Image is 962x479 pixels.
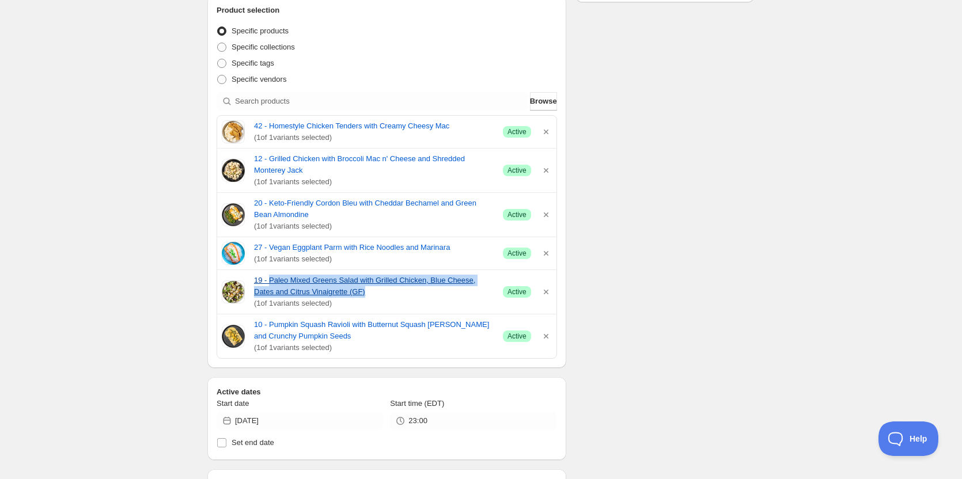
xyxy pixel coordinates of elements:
span: Active [507,127,527,136]
span: ( 1 of 1 variants selected) [254,176,494,188]
span: Specific vendors [232,75,286,83]
span: Start time (EDT) [390,399,444,408]
h2: Active dates [217,386,557,398]
input: Search products [235,92,528,111]
a: 42 - Homestyle Chicken Tenders with Creamy Cheesy Mac [254,120,494,132]
span: ( 1 of 1 variants selected) [254,253,494,265]
img: 27 - Vegan Eggplant Parm with Rice Noodles [222,242,245,265]
span: Active [507,210,527,219]
span: Active [507,249,527,258]
iframe: Toggle Customer Support [878,421,939,456]
span: Specific collections [232,43,295,51]
a: 19 - Paleo Mixed Greens Salad with Grilled Chicken, Blue Cheese, Dates and Citrus Vinaigrette (GF) [254,275,494,298]
span: Start date [217,399,249,408]
span: Browse [530,96,557,107]
h2: Product selection [217,5,557,16]
span: Specific tags [232,59,274,67]
span: Specific products [232,26,289,35]
span: Active [507,287,527,296]
a: 12 - Grilled Chicken with Broccoli Mac n' Cheese and Shredded Monterey Jack [254,153,494,176]
a: 27 - Vegan Eggplant Parm with Rice Noodles and Marinara [254,242,494,253]
span: Active [507,332,527,341]
span: ( 1 of 1 variants selected) [254,221,494,232]
a: 10 - Pumpkin Squash Ravioli with Butternut Squash [PERSON_NAME] and Crunchy Pumpkin Seeds [254,319,494,342]
span: ( 1 of 1 variants selected) [254,342,494,353]
span: ( 1 of 1 variants selected) [254,298,494,309]
span: ( 1 of 1 variants selected) [254,132,494,143]
button: Browse [530,92,557,111]
a: 20 - Keto-Friendly Cordon Bleu with Cheddar Bechamel and Green Bean Almondine [254,197,494,221]
span: Set end date [232,438,274,447]
span: Active [507,166,527,175]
